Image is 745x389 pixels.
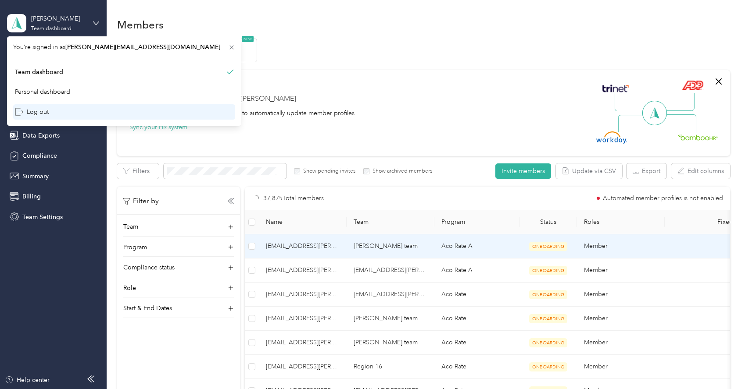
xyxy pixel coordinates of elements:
[259,307,347,331] td: aanderson12@acosta.com
[577,355,665,379] td: Member
[529,314,567,323] span: ONBOARDING
[266,265,340,275] span: [EMAIL_ADDRESS][PERSON_NAME][DOMAIN_NAME]
[577,331,665,355] td: Member
[696,340,745,389] iframe: Everlance-gr Chat Button Frame
[259,355,347,379] td: aarmstrong5@acosta.com
[577,307,665,331] td: Member
[618,114,648,132] img: Line Left Down
[15,107,49,117] div: Log out
[529,362,567,371] span: ONBOARDING
[266,362,340,371] span: [EMAIL_ADDRESS][PERSON_NAME][DOMAIN_NAME]
[22,192,41,201] span: Billing
[347,234,434,258] td: Amy Parks's team
[529,290,567,299] span: ONBOARDING
[577,234,665,258] td: Member
[300,167,355,175] label: Show pending invites
[263,194,324,203] p: 37,875 Total members
[123,283,136,293] p: Role
[682,80,703,90] img: ADP
[347,210,434,234] th: Team
[65,43,220,51] span: [PERSON_NAME][EMAIL_ADDRESS][DOMAIN_NAME]
[123,196,159,207] p: Filter by
[123,222,138,231] p: Team
[666,114,696,133] img: Line Right Down
[615,93,645,112] img: Line Left Up
[671,163,730,179] button: Edit columns
[347,283,434,307] td: bhogshire@acosta.com
[129,123,187,132] button: Sync your HR system
[434,258,520,283] td: Aco Rate A
[664,93,695,111] img: Line Right Up
[495,163,551,179] button: Invite members
[22,131,60,140] span: Data Exports
[22,212,63,222] span: Team Settings
[259,331,347,355] td: aanderson13@acosta.com
[627,163,666,179] button: Export
[266,314,340,323] span: [EMAIL_ADDRESS][PERSON_NAME][DOMAIN_NAME]
[266,338,340,347] span: [EMAIL_ADDRESS][PERSON_NAME][DOMAIN_NAME]
[242,36,254,42] span: NEW
[520,331,577,355] td: ONBOARDING
[259,210,347,234] th: Name
[529,266,567,275] span: ONBOARDING
[577,210,665,234] th: Roles
[529,338,567,347] span: ONBOARDING
[520,307,577,331] td: ONBOARDING
[117,163,159,179] button: Filters
[347,355,434,379] td: Region 16
[347,258,434,283] td: rmendoza@acosta.com
[434,210,520,234] th: Program
[434,307,520,331] td: Aco Rate
[600,82,631,95] img: Trinet
[31,26,72,32] div: Team dashboard
[434,234,520,258] td: Aco Rate A
[529,242,567,251] span: ONBOARDING
[369,167,432,175] label: Show archived members
[577,258,665,283] td: Member
[596,131,627,144] img: Workday
[15,67,63,77] div: Team dashboard
[434,355,520,379] td: Aco Rate
[603,195,723,202] span: Automated member profiles is not enabled
[13,42,235,52] span: You’re signed in as
[31,14,86,23] div: [PERSON_NAME]
[259,234,347,258] td: aahmad@acosta.com
[347,307,434,331] td: Laura Vadala's team
[520,258,577,283] td: ONBOARDING
[123,304,172,313] p: Start & End Dates
[259,283,347,307] td: aallen14@acosta.com
[577,283,665,307] td: Member
[677,134,718,140] img: BambooHR
[22,172,49,181] span: Summary
[266,218,340,226] span: Name
[520,355,577,379] td: ONBOARDING
[266,290,340,299] span: [EMAIL_ADDRESS][PERSON_NAME][DOMAIN_NAME]
[266,241,340,251] span: [EMAIL_ADDRESS][PERSON_NAME][DOMAIN_NAME]
[15,87,70,96] div: Personal dashboard
[129,109,356,118] div: Integrate your HR system with Everlance to automatically update member profiles.
[117,20,164,29] h1: Members
[347,331,434,355] td: David Graves's team
[259,258,347,283] td: aallen12@acosta.com
[434,283,520,307] td: Aco Rate
[556,163,622,179] button: Update via CSV
[123,243,147,252] p: Program
[520,234,577,258] td: ONBOARDING
[520,210,577,234] th: Status
[22,151,57,160] span: Compliance
[434,331,520,355] td: Aco Rate
[5,375,50,385] button: Help center
[520,283,577,307] td: ONBOARDING
[123,263,175,272] p: Compliance status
